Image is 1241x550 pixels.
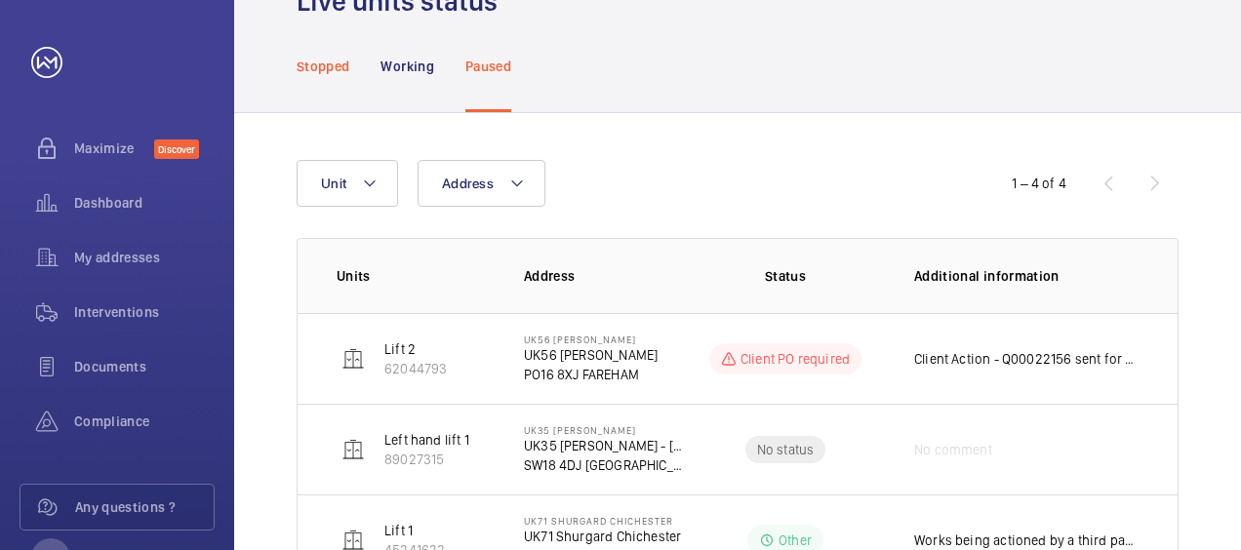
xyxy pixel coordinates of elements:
[914,349,1139,369] p: Client Action - Q00022156 sent for scaffolding
[524,455,688,475] p: SW18 4DJ [GEOGRAPHIC_DATA]
[524,345,658,365] p: UK56 [PERSON_NAME]
[74,138,154,158] span: Maximize
[74,302,215,322] span: Interventions
[297,160,398,207] button: Unit
[524,527,681,546] p: UK71 Shurgard Chichester
[741,349,850,369] p: Client PO required
[380,57,433,76] p: Working
[779,530,812,550] p: Other
[465,57,511,76] p: Paused
[384,450,469,469] p: 89027315
[384,521,445,540] p: Lift 1
[1012,174,1066,193] div: 1 – 4 of 4
[74,248,215,267] span: My addresses
[524,424,688,436] p: UK35 [PERSON_NAME]
[442,176,494,191] span: Address
[384,430,469,450] p: Left hand lift 1
[154,139,199,159] span: Discover
[74,357,215,376] span: Documents
[321,176,346,191] span: Unit
[524,365,658,384] p: PO16 8XJ FAREHAM
[524,334,658,345] p: UK56 [PERSON_NAME]
[74,193,215,213] span: Dashboard
[75,497,214,517] span: Any questions ?
[418,160,545,207] button: Address
[524,436,688,455] p: UK35 [PERSON_NAME] - [STREET_ADDRESS][PERSON_NAME]
[914,266,1139,286] p: Additional information
[524,515,681,527] p: UK71 Shurgard Chichester
[914,440,992,459] span: No comment
[337,266,493,286] p: Units
[341,438,365,461] img: elevator.svg
[914,530,1139,550] p: Works being actioned by a third party
[384,359,447,378] p: 62044793
[384,339,447,359] p: Lift 2
[701,266,869,286] p: Status
[341,347,365,371] img: elevator.svg
[524,266,688,286] p: Address
[297,57,349,76] p: Stopped
[757,440,815,459] p: No status
[74,412,215,431] span: Compliance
